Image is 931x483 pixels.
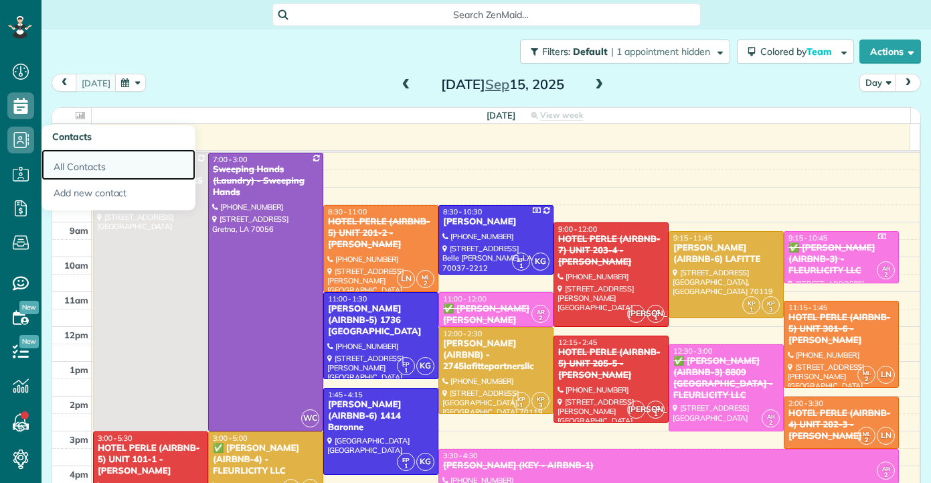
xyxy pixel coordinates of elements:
[788,408,895,442] div: HOTEL PERLE (AIRBNB-4) UNIT 202-3 - [PERSON_NAME]
[70,364,88,375] span: 1pm
[327,303,434,338] div: [PERSON_NAME] (AIRBNB-5) 1736 [GEOGRAPHIC_DATA]
[442,460,895,472] div: [PERSON_NAME] (KEY - AIRBNB-1)
[531,253,549,271] span: KG
[64,260,88,271] span: 10am
[416,357,434,375] span: KG
[64,330,88,340] span: 12pm
[877,469,894,482] small: 2
[513,260,529,273] small: 1
[627,305,645,323] span: [PERSON_NAME]
[673,346,712,356] span: 12:30 - 3:00
[859,40,921,64] button: Actions
[443,329,482,338] span: 12:00 - 2:30
[877,269,894,281] small: 2
[542,46,570,58] span: Filters:
[896,74,921,92] button: next
[520,40,730,64] button: Filters: Default | 1 appointment hidden
[397,270,415,288] span: LN
[328,294,367,303] span: 11:00 - 1:30
[398,460,414,473] small: 1
[70,469,88,480] span: 4pm
[417,277,434,290] small: 2
[788,312,895,346] div: HOTEL PERLE (AIRBNB-5) UNIT 301-6 - [PERSON_NAME]
[41,149,195,180] a: All Contacts
[788,303,827,312] span: 11:15 - 1:45
[487,110,515,121] span: [DATE]
[863,369,871,376] span: ML
[517,395,525,403] span: KP
[788,233,827,243] span: 9:15 - 10:45
[443,294,487,303] span: 11:00 - 12:00
[647,312,664,325] small: 1
[41,180,195,211] a: Add new contact
[513,399,529,412] small: 1
[442,338,549,372] div: [PERSON_NAME] (AIRBNB) - 2745lafittepartnersllc
[532,399,549,412] small: 3
[558,224,597,234] span: 9:00 - 12:00
[419,77,586,92] h2: [DATE] 15, 2025
[611,46,710,58] span: | 1 appointment hidden
[762,417,779,429] small: 2
[485,76,509,92] span: Sep
[398,364,414,377] small: 1
[652,308,660,316] span: CG
[402,456,410,464] span: EP
[748,299,756,307] span: KP
[807,46,834,58] span: Team
[882,465,890,472] span: AR
[327,399,434,433] div: [PERSON_NAME] (AIRBNB-6) 1414 Baronne
[327,216,434,251] div: HOTEL PERLE (AIRBNB-5) UNIT 201-2 - [PERSON_NAME]
[652,404,660,411] span: CG
[19,335,39,348] span: New
[64,295,88,305] span: 11am
[97,443,204,477] div: HOTEL PERLE (AIRBNB-5) UNIT 101-1 - [PERSON_NAME]
[673,356,780,401] div: ✅ [PERSON_NAME] (AIRBNB-3) 8809 [GEOGRAPHIC_DATA] - FLEURLICITY LLC
[76,74,116,92] button: [DATE]
[882,265,890,272] span: AR
[858,434,875,447] small: 2
[98,433,133,443] span: 3:00 - 5:30
[743,303,760,316] small: 1
[301,409,319,427] span: WC
[443,451,478,460] span: 3:30 - 4:30
[328,390,363,399] span: 1:45 - 4:15
[517,256,525,263] span: EP
[673,243,780,265] div: [PERSON_NAME] (AIRBNB-6) LAFITTE
[540,110,583,121] span: View week
[70,399,88,410] span: 2pm
[213,433,248,443] span: 3:00 - 5:00
[858,373,875,386] small: 2
[573,46,608,58] span: Default
[673,233,712,243] span: 9:15 - 11:45
[442,303,549,360] div: ✅ [PERSON_NAME] [PERSON_NAME] (AIRBNB-1) [PERSON_NAME] ST. - FLEURLICITY LLC
[877,366,895,384] span: LN
[402,360,410,368] span: EP
[737,40,854,64] button: Colored byTeam
[788,399,823,408] span: 2:00 - 3:30
[558,338,597,347] span: 12:15 - 2:45
[52,131,92,143] span: Contacts
[19,301,39,314] span: New
[859,74,897,92] button: Day
[558,234,665,268] div: HOTEL PERLE (AIRBNB-7) UNIT 203-4 - [PERSON_NAME]
[767,299,775,307] span: KP
[443,207,482,216] span: 8:30 - 10:30
[422,273,430,281] span: ML
[70,225,88,236] span: 9am
[627,401,645,419] span: [PERSON_NAME]
[52,74,77,92] button: prev
[760,46,837,58] span: Colored by
[212,443,319,477] div: ✅ [PERSON_NAME] (AIRBNB-4) - FLEURLICITY LLC
[537,308,545,316] span: AR
[70,434,88,445] span: 3pm
[558,347,665,381] div: HOTEL PERLE (AIRBNB-5) UNIT 205-5 - [PERSON_NAME]
[416,453,434,471] span: KG
[877,427,895,445] span: LN
[213,155,248,164] span: 7:00 - 3:00
[767,413,775,420] span: AR
[212,164,319,198] div: Sweeping Hands (Laundry) - Sweeping Hands
[788,243,895,277] div: ✅ [PERSON_NAME] (AIRBNB-3) - FLEURLICITY LLC
[328,207,367,216] span: 8:30 - 11:00
[513,40,730,64] a: Filters: Default | 1 appointment hidden
[537,395,545,403] span: KP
